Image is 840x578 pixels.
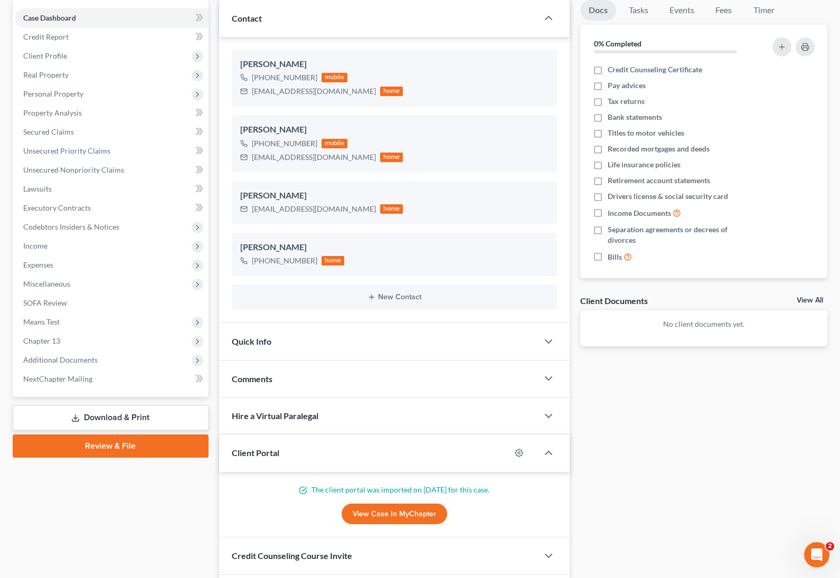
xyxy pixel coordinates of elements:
[23,13,76,22] span: Case Dashboard
[322,139,348,148] div: mobile
[23,165,124,174] span: Unsecured Nonpriority Claims
[23,146,110,155] span: Unsecured Priority Claims
[252,138,317,149] div: [PHONE_NUMBER]
[23,279,70,288] span: Miscellaneous
[252,255,317,266] div: [PHONE_NUMBER]
[594,39,641,48] strong: 0% Completed
[23,70,69,79] span: Real Property
[23,317,60,326] span: Means Test
[608,80,646,91] span: Pay advices
[322,73,348,82] div: mobile
[240,124,549,136] div: [PERSON_NAME]
[608,224,757,245] span: Separation agreements or decrees of divorces
[804,542,829,567] iframe: Intercom live chat
[232,411,318,421] span: Hire a Virtual Paralegal
[240,58,549,71] div: [PERSON_NAME]
[15,198,209,217] a: Executory Contracts
[608,144,710,154] span: Recorded mortgages and deeds
[23,355,98,364] span: Additional Documents
[342,504,447,525] a: View Case in MyChapter
[608,64,702,75] span: Credit Counseling Certificate
[23,222,119,231] span: Codebtors Insiders & Notices
[797,297,823,304] a: View All
[240,189,549,202] div: [PERSON_NAME]
[580,295,648,306] div: Client Documents
[23,89,83,98] span: Personal Property
[252,86,376,97] div: [EMAIL_ADDRESS][DOMAIN_NAME]
[23,336,60,345] span: Chapter 13
[252,152,376,163] div: [EMAIL_ADDRESS][DOMAIN_NAME]
[15,179,209,198] a: Lawsuits
[23,241,48,250] span: Income
[608,191,728,202] span: Drivers license & social security card
[23,298,67,307] span: SOFA Review
[380,87,403,96] div: home
[15,27,209,46] a: Credit Report
[826,542,834,551] span: 2
[232,551,352,561] span: Credit Counseling Course Invite
[23,51,67,60] span: Client Profile
[240,293,549,301] button: New Contact
[240,241,549,254] div: [PERSON_NAME]
[15,122,209,141] a: Secured Claims
[252,72,317,83] div: [PHONE_NUMBER]
[15,8,209,27] a: Case Dashboard
[23,32,69,41] span: Credit Report
[23,203,91,212] span: Executory Contracts
[15,103,209,122] a: Property Analysis
[608,159,681,170] span: Life insurance policies
[608,112,662,122] span: Bank statements
[380,204,403,214] div: home
[232,336,271,346] span: Quick Info
[589,319,819,329] p: No client documents yet.
[380,153,403,162] div: home
[232,374,272,384] span: Comments
[608,252,622,262] span: Bills
[232,448,279,458] span: Client Portal
[15,293,209,312] a: SOFA Review
[15,369,209,389] a: NextChapter Mailing
[15,160,209,179] a: Unsecured Nonpriority Claims
[23,374,92,383] span: NextChapter Mailing
[23,108,82,117] span: Property Analysis
[608,128,684,138] span: Titles to motor vehicles
[608,175,710,186] span: Retirement account statements
[13,405,209,430] a: Download & Print
[608,96,645,107] span: Tax returns
[13,434,209,458] a: Review & File
[23,127,74,136] span: Secured Claims
[322,256,345,266] div: home
[232,485,557,495] p: The client portal was imported on [DATE] for this case.
[15,141,209,160] a: Unsecured Priority Claims
[232,13,262,23] span: Contact
[23,184,52,193] span: Lawsuits
[608,208,671,219] span: Income Documents
[252,204,376,214] div: [EMAIL_ADDRESS][DOMAIN_NAME]
[23,260,53,269] span: Expenses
